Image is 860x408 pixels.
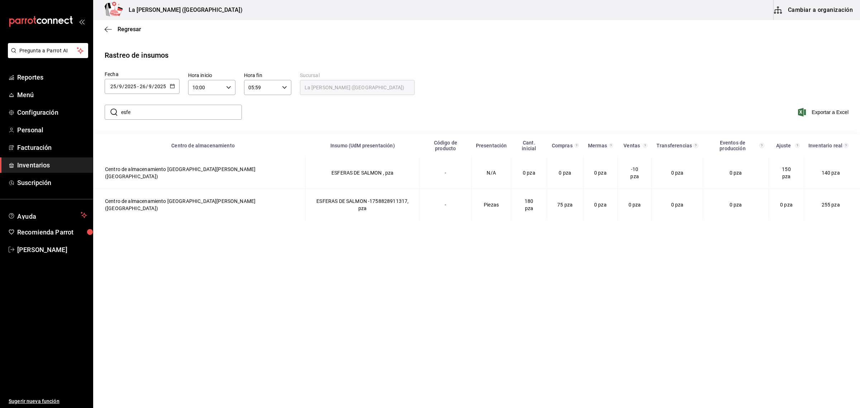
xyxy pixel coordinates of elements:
[808,143,842,148] div: Inventario real
[306,189,420,221] td: ESFERAS DE SALMON -1758828911317, pza
[844,143,849,148] svg: Inventario real = + compras - ventas - mermas - eventos de producción +/- transferencias +/- ajus...
[782,166,790,179] span: 150 pza
[476,143,507,148] div: Presentación
[17,160,87,170] span: Inventarios
[780,202,793,208] span: 0 pza
[822,170,840,176] span: 140 pza
[121,105,242,119] input: Buscar insumo
[523,170,535,176] span: 0 pza
[559,170,571,176] span: 0 pza
[557,202,573,208] span: 75 pza
[799,108,849,117] button: Exportar a Excel
[146,84,148,89] span: /
[472,189,511,221] td: Piezas
[122,84,124,89] span: /
[105,71,119,77] span: Fecha
[693,143,698,148] svg: Total de presentación del insumo transferido ya sea fuera o dentro de la sucursal en el rango de ...
[116,84,119,89] span: /
[671,202,684,208] span: 0 pza
[137,84,139,89] span: -
[119,84,122,89] input: Month
[124,84,137,89] input: Year
[148,84,152,89] input: Month
[17,211,78,219] span: Ayuda
[79,19,85,24] button: open_drawer_menu
[118,26,141,33] span: Regresar
[629,202,641,208] span: 0 pza
[152,84,154,89] span: /
[300,73,415,78] label: Sucursal
[17,125,87,135] span: Personal
[5,52,88,60] a: Pregunta a Parrot AI
[424,140,467,151] div: Código de producto
[574,143,579,148] svg: Total de presentación del insumo comprado en el rango de fechas seleccionado.
[94,189,306,221] td: Centro de almacenamiento [GEOGRAPHIC_DATA][PERSON_NAME] ([GEOGRAPHIC_DATA])
[244,73,291,78] label: Hora fin
[420,189,472,221] td: -
[17,245,87,255] span: [PERSON_NAME]
[643,143,647,148] svg: Total de presentación del insumo vendido en el rango de fechas seleccionado.
[420,157,472,189] td: -
[472,157,511,189] td: N/A
[188,73,235,78] label: Hora inicio
[594,170,607,176] span: 0 pza
[110,84,116,89] input: Day
[587,143,607,148] div: Mermas
[17,90,87,100] span: Menú
[671,170,684,176] span: 0 pza
[773,143,794,148] div: Ajuste
[9,398,87,405] span: Sugerir nueva función
[17,227,87,237] span: Recomienda Parrot
[795,143,800,148] svg: Cantidad registrada mediante Ajuste manual y conteos en el rango de fechas seleccionado.
[8,43,88,58] button: Pregunta a Parrot AI
[105,143,301,148] div: Centro de almacenamiento
[19,47,77,54] span: Pregunta a Parrot AI
[707,140,758,151] div: Eventos de producción
[730,170,742,176] span: 0 pza
[17,178,87,188] span: Suscripción
[17,72,87,82] span: Reportes
[306,157,420,189] td: ESFERAS DE SALMON , pza
[17,108,87,117] span: Configuración
[630,166,639,179] span: -10 pza
[516,140,543,151] div: Cant. inicial
[105,50,168,61] div: Rastreo de insumos
[94,157,306,189] td: Centro de almacenamiento [GEOGRAPHIC_DATA][PERSON_NAME] ([GEOGRAPHIC_DATA])
[525,198,533,211] span: 180 pza
[759,143,764,148] svg: Total de presentación del insumo utilizado en eventos de producción en el rango de fechas selecci...
[123,6,243,14] h3: La [PERSON_NAME] ([GEOGRAPHIC_DATA])
[154,84,166,89] input: Year
[622,143,642,148] div: Ventas
[139,84,146,89] input: Day
[594,202,607,208] span: 0 pza
[822,202,840,208] span: 255 pza
[310,143,415,148] div: Insumo (UdM presentación)
[17,143,87,152] span: Facturación
[730,202,742,208] span: 0 pza
[609,143,613,148] svg: Total de presentación del insumo mermado en el rango de fechas seleccionado.
[551,143,573,148] div: Compras
[105,26,141,33] button: Regresar
[656,143,692,148] div: Transferencias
